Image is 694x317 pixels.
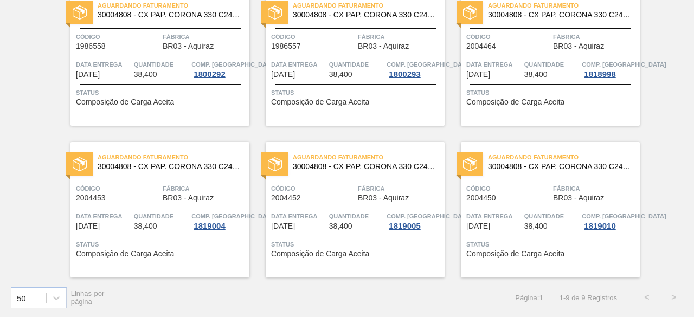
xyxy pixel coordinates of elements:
[466,59,522,70] span: Data entrega
[76,250,174,258] span: Composição de Carga Aceita
[358,194,409,202] span: BR03 - Aquiraz
[268,5,282,20] img: status
[271,59,326,70] span: Data entrega
[271,194,301,202] span: 2004452
[191,59,247,79] a: Comp. [GEOGRAPHIC_DATA]1800292
[466,239,637,250] span: Status
[271,239,442,250] span: Status
[488,11,631,19] span: 30004808 - CX PAP. CORONA 330 C24 WAVE
[76,87,247,98] span: Status
[163,183,247,194] span: Fábrica
[553,42,604,50] span: BR03 - Aquiraz
[76,31,160,42] span: Código
[271,31,355,42] span: Código
[466,31,550,42] span: Código
[466,98,564,106] span: Composição de Carga Aceita
[582,70,618,79] div: 1818998
[329,211,384,222] span: Quantidade
[329,59,384,70] span: Quantidade
[466,42,496,50] span: 2004464
[191,222,227,230] div: 1819004
[191,211,247,230] a: Comp. [GEOGRAPHIC_DATA]1819004
[17,293,26,302] div: 50
[445,142,640,277] a: statusAguardando Faturamento30004808 - CX PAP. CORONA 330 C24 WAVECódigo2004450FábricaBR03 - Aqui...
[387,211,442,230] a: Comp. [GEOGRAPHIC_DATA]1819005
[271,87,442,98] span: Status
[76,194,106,202] span: 2004453
[249,142,445,277] a: statusAguardando Faturamento30004808 - CX PAP. CORONA 330 C24 WAVECódigo2004452FábricaBR03 - Aqui...
[660,284,687,311] button: >
[466,87,637,98] span: Status
[463,5,477,20] img: status
[271,98,369,106] span: Composição de Carga Aceita
[524,222,548,230] span: 38,400
[98,152,249,163] span: Aguardando Faturamento
[466,250,564,258] span: Composição de Carga Aceita
[387,222,422,230] div: 1819005
[76,59,131,70] span: Data entrega
[163,31,247,42] span: Fábrica
[191,59,275,70] span: Comp. Carga
[524,211,580,222] span: Quantidade
[271,222,295,230] span: 24/09/2025
[466,211,522,222] span: Data entrega
[73,5,87,20] img: status
[582,222,618,230] div: 1819010
[553,183,637,194] span: Fábrica
[76,42,106,50] span: 1986558
[76,183,160,194] span: Código
[358,31,442,42] span: Fábrica
[73,157,87,171] img: status
[268,157,282,171] img: status
[191,70,227,79] div: 1800292
[134,222,157,230] span: 38,400
[466,222,490,230] span: 26/09/2025
[293,11,436,19] span: 30004808 - CX PAP. CORONA 330 C24 WAVE
[524,70,548,79] span: 38,400
[466,70,490,79] span: 09/09/2025
[98,163,241,171] span: 30004808 - CX PAP. CORONA 330 C24 WAVE
[293,152,445,163] span: Aguardando Faturamento
[488,163,631,171] span: 30004808 - CX PAP. CORONA 330 C24 WAVE
[329,222,352,230] span: 38,400
[98,11,241,19] span: 30004808 - CX PAP. CORONA 330 C24 WAVE
[387,211,471,222] span: Comp. Carga
[524,59,580,70] span: Quantidade
[515,294,543,302] span: Página : 1
[191,211,275,222] span: Comp. Carga
[163,42,214,50] span: BR03 - Aquiraz
[358,183,442,194] span: Fábrica
[488,152,640,163] span: Aguardando Faturamento
[76,211,131,222] span: Data entrega
[553,194,604,202] span: BR03 - Aquiraz
[134,70,157,79] span: 38,400
[633,284,660,311] button: <
[466,183,550,194] span: Código
[387,59,471,70] span: Comp. Carga
[134,59,189,70] span: Quantidade
[271,183,355,194] span: Código
[163,194,214,202] span: BR03 - Aquiraz
[271,211,326,222] span: Data entrega
[134,211,189,222] span: Quantidade
[271,70,295,79] span: 28/08/2025
[329,70,352,79] span: 38,400
[271,250,369,258] span: Composição de Carga Aceita
[582,211,637,230] a: Comp. [GEOGRAPHIC_DATA]1819010
[387,70,422,79] div: 1800293
[466,194,496,202] span: 2004450
[582,59,666,70] span: Comp. Carga
[358,42,409,50] span: BR03 - Aquiraz
[387,59,442,79] a: Comp. [GEOGRAPHIC_DATA]1800293
[76,239,247,250] span: Status
[271,42,301,50] span: 1986557
[582,59,637,79] a: Comp. [GEOGRAPHIC_DATA]1818998
[293,163,436,171] span: 30004808 - CX PAP. CORONA 330 C24 WAVE
[553,31,637,42] span: Fábrica
[76,222,100,230] span: 23/09/2025
[463,157,477,171] img: status
[560,294,617,302] span: 1 - 9 de 9 Registros
[54,142,249,277] a: statusAguardando Faturamento30004808 - CX PAP. CORONA 330 C24 WAVECódigo2004453FábricaBR03 - Aqui...
[71,289,105,306] span: Linhas por página
[76,70,100,79] span: 27/08/2025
